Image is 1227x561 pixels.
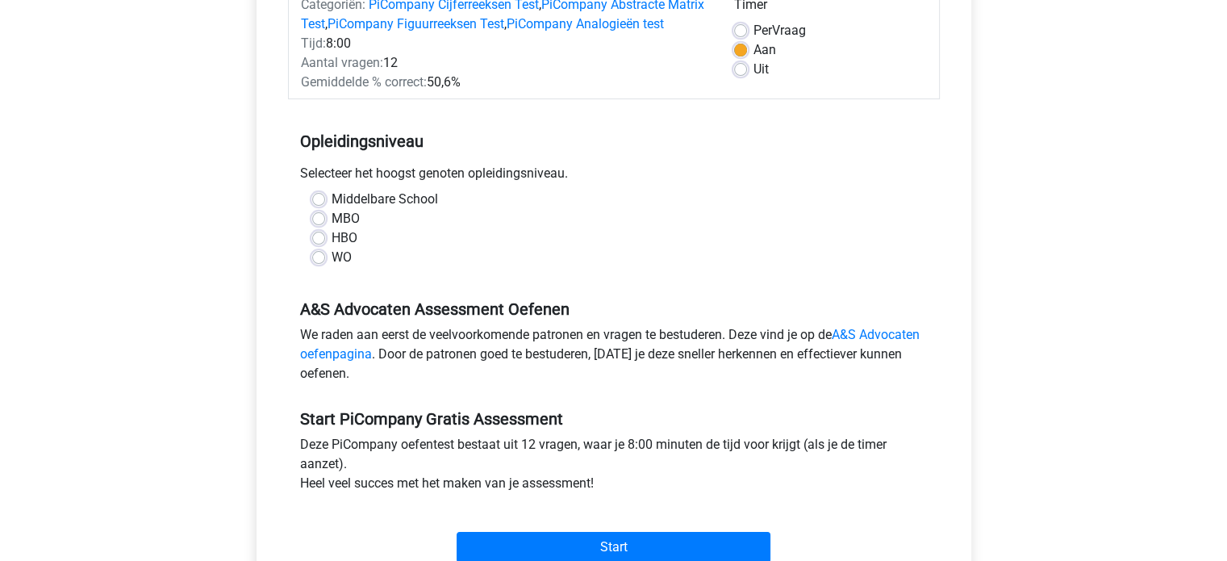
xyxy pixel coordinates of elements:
[301,55,383,70] span: Aantal vragen:
[507,16,664,31] a: PiCompany Analogieën test
[332,209,360,228] label: MBO
[753,21,806,40] label: Vraag
[288,164,940,190] div: Selecteer het hoogst genoten opleidingsniveau.
[288,435,940,500] div: Deze PiCompany oefentest bestaat uit 12 vragen, waar je 8:00 minuten de tijd voor krijgt (als je ...
[289,73,722,92] div: 50,6%
[301,36,326,51] span: Tijd:
[300,409,928,429] h5: Start PiCompany Gratis Assessment
[328,16,504,31] a: PiCompany Figuurreeksen Test
[300,125,928,157] h5: Opleidingsniveau
[753,40,776,60] label: Aan
[332,190,438,209] label: Middelbare School
[753,23,772,38] span: Per
[753,60,769,79] label: Uit
[289,53,722,73] div: 12
[301,74,427,90] span: Gemiddelde % correct:
[288,325,940,390] div: We raden aan eerst de veelvoorkomende patronen en vragen te bestuderen. Deze vind je op de . Door...
[332,248,352,267] label: WO
[332,228,357,248] label: HBO
[300,299,928,319] h5: A&S Advocaten Assessment Oefenen
[289,34,722,53] div: 8:00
